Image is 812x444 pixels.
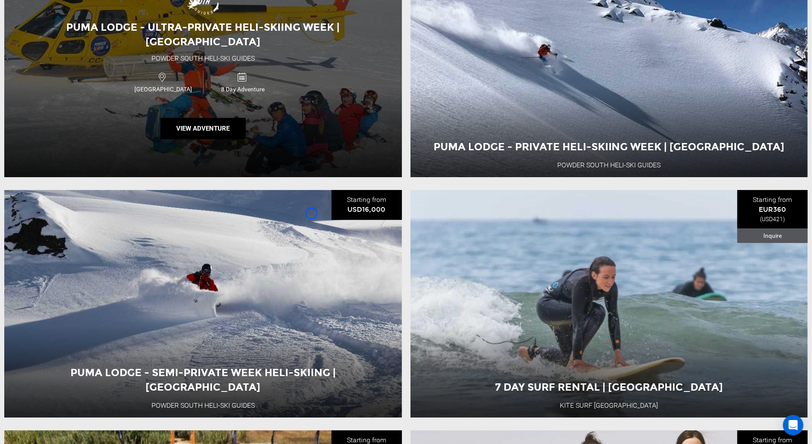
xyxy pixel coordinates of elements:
[123,85,203,93] span: [GEOGRAPHIC_DATA]
[151,54,255,64] div: Powder South Heli-Ski Guides
[204,85,282,93] span: 8 Day Adventure
[160,118,246,139] button: View Adventure
[783,415,803,435] div: Open Intercom Messenger
[66,21,340,48] span: Puma Lodge - Ultra-Private Heli-Skiing Week | [GEOGRAPHIC_DATA]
